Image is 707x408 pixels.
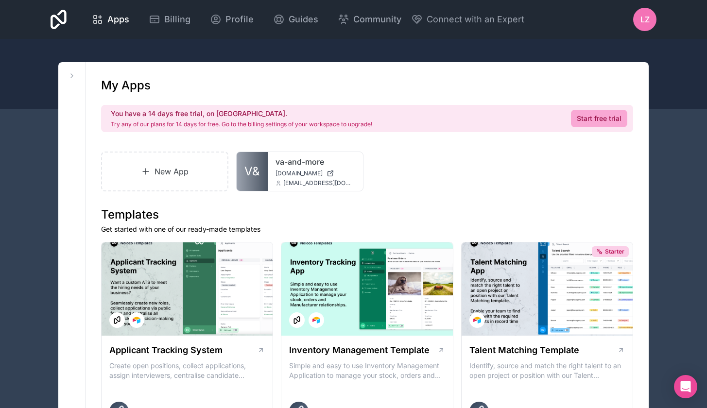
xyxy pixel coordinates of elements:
[111,109,372,119] h2: You have a 14 days free trial, on [GEOGRAPHIC_DATA].
[330,9,409,30] a: Community
[109,361,265,380] p: Create open positions, collect applications, assign interviewers, centralise candidate feedback a...
[473,316,481,324] img: Airtable Logo
[101,152,228,191] a: New App
[101,78,151,93] h1: My Apps
[289,343,430,357] h1: Inventory Management Template
[469,343,579,357] h1: Talent Matching Template
[101,207,633,222] h1: Templates
[111,120,372,128] p: Try any of our plans for 14 days for free. Go to the billing settings of your workspace to upgrade!
[469,361,625,380] p: Identify, source and match the right talent to an open project or position with our Talent Matchi...
[283,179,355,187] span: [EMAIL_ADDRESS][DOMAIN_NAME]
[225,13,254,26] span: Profile
[411,13,524,26] button: Connect with an Expert
[312,316,320,324] img: Airtable Logo
[276,170,323,177] span: [DOMAIN_NAME]
[640,14,650,25] span: LZ
[237,152,268,191] a: V&
[164,13,190,26] span: Billing
[141,9,198,30] a: Billing
[674,375,697,398] div: Open Intercom Messenger
[353,13,401,26] span: Community
[276,170,355,177] a: [DOMAIN_NAME]
[427,13,524,26] span: Connect with an Expert
[289,361,445,380] p: Simple and easy to use Inventory Management Application to manage your stock, orders and Manufact...
[605,248,624,255] span: Starter
[109,343,223,357] h1: Applicant Tracking System
[289,13,318,26] span: Guides
[276,156,355,168] a: va-and-more
[202,9,261,30] a: Profile
[133,316,140,324] img: Airtable Logo
[107,13,129,26] span: Apps
[84,9,137,30] a: Apps
[244,164,259,179] span: V&
[571,110,627,127] a: Start free trial
[101,224,633,234] p: Get started with one of our ready-made templates
[265,9,326,30] a: Guides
